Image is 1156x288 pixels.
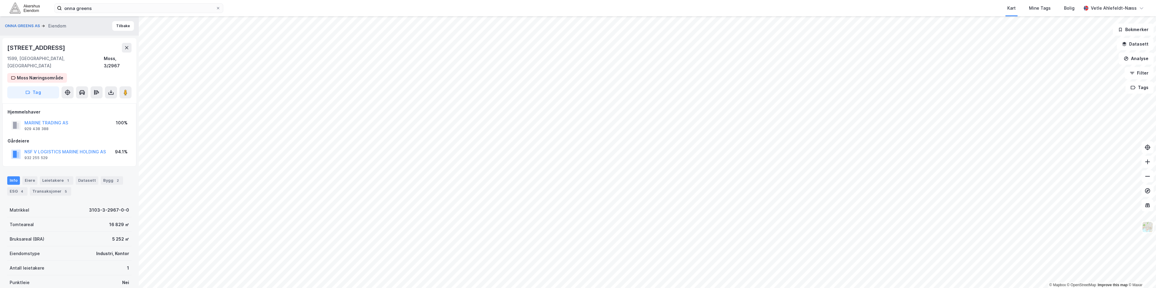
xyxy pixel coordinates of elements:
[10,235,44,243] div: Bruksareal (BRA)
[1064,5,1075,12] div: Bolig
[7,176,20,185] div: Info
[1067,283,1096,287] a: OpenStreetMap
[109,221,129,228] div: 16 829 ㎡
[1091,5,1137,12] div: Vetle Ahlefeldt-Næss
[7,86,59,98] button: Tag
[10,264,44,272] div: Antall leietakere
[1126,259,1156,288] div: Kontrollprogram for chat
[89,206,129,214] div: 3103-3-2967-0-0
[10,3,40,13] img: akershus-eiendom-logo.9091f326c980b4bce74ccdd9f866810c.svg
[5,23,41,29] button: ONNA GREENS AS
[104,55,132,69] div: Moss, 3/2967
[7,55,104,69] div: 1599, [GEOGRAPHIC_DATA], [GEOGRAPHIC_DATA]
[1126,259,1156,288] iframe: Chat Widget
[10,206,29,214] div: Matrikkel
[40,176,73,185] div: Leietakere
[116,119,128,126] div: 100%
[1142,221,1153,233] img: Z
[76,176,98,185] div: Datasett
[22,176,37,185] div: Eiere
[19,188,25,194] div: 4
[24,155,48,160] div: 932 255 529
[112,21,134,31] button: Tilbake
[115,178,121,184] div: 2
[24,126,49,131] div: 929 438 388
[65,178,71,184] div: 1
[8,137,131,145] div: Gårdeiere
[1119,53,1154,65] button: Analyse
[1049,283,1066,287] a: Mapbox
[1113,24,1154,36] button: Bokmerker
[48,22,66,30] div: Eiendom
[30,187,71,196] div: Transaksjoner
[62,4,216,13] input: Søk på adresse, matrikkel, gårdeiere, leietakere eller personer
[127,264,129,272] div: 1
[115,148,128,155] div: 94.1%
[17,74,63,82] div: Moss Næringsområde
[10,221,34,228] div: Tomteareal
[96,250,129,257] div: Industri, Kontor
[10,250,40,257] div: Eiendomstype
[1098,283,1128,287] a: Improve this map
[7,43,66,53] div: [STREET_ADDRESS]
[1007,5,1016,12] div: Kart
[8,108,131,116] div: Hjemmelshaver
[63,188,69,194] div: 5
[1029,5,1051,12] div: Mine Tags
[1125,67,1154,79] button: Filter
[101,176,123,185] div: Bygg
[10,279,30,286] div: Punktleie
[122,279,129,286] div: Nei
[1117,38,1154,50] button: Datasett
[7,187,27,196] div: ESG
[112,235,129,243] div: 5 252 ㎡
[1126,82,1154,94] button: Tags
